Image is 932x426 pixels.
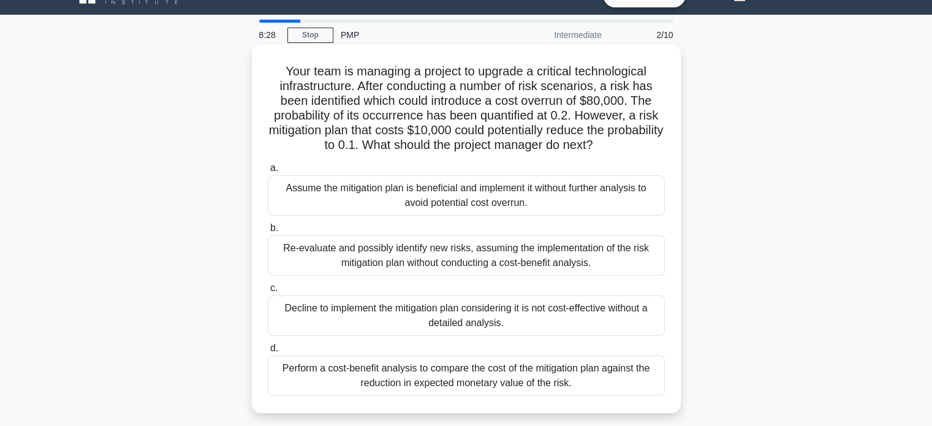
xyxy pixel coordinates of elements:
span: d. [270,343,278,353]
div: Intermediate [502,23,609,47]
div: Perform a cost-benefit analysis to compare the cost of the mitigation plan against the reduction ... [268,356,665,396]
div: 2/10 [609,23,681,47]
div: Re-evaluate and possibly identify new risks, assuming the implementation of the risk mitigation p... [268,235,665,276]
div: PMP [333,23,502,47]
a: Stop [287,28,333,43]
h5: Your team is managing a project to upgrade a critical technological infrastructure. After conduct... [267,64,666,153]
span: a. [270,162,278,173]
span: c. [270,283,278,293]
div: Decline to implement the mitigation plan considering it is not cost-effective without a detailed ... [268,295,665,336]
div: Assume the mitigation plan is beneficial and implement it without further analysis to avoid poten... [268,175,665,216]
div: 8:28 [252,23,287,47]
span: b. [270,223,278,233]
